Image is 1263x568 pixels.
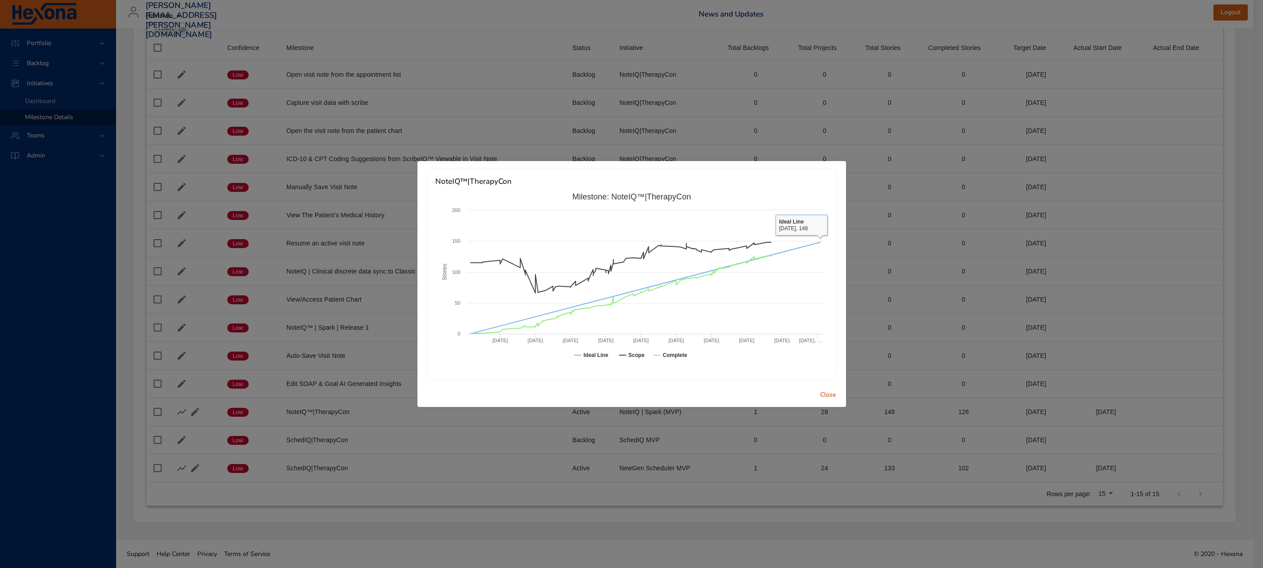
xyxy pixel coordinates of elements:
text: [DATE] [633,338,649,343]
h6: NoteIQ™|TherapyCon [435,177,828,186]
text: [DATE] [704,338,719,343]
text: Ideal Line [584,352,609,358]
text: [DATE] [598,338,613,343]
text: [DATE], … [799,338,822,343]
text: 150 [452,238,460,244]
text: Stories [442,264,448,280]
button: Close [814,387,842,403]
text: Complete [663,352,687,358]
text: [DATE] [563,338,578,343]
text: 200 [452,207,460,213]
text: 50 [454,300,460,306]
text: Scope [628,352,644,358]
text: [DATE] [774,338,790,343]
text: [DATE] [668,338,684,343]
span: Close [817,390,839,401]
text: [DATE] [527,338,543,343]
text: Milestone: NoteIQ™|TherapyCon [572,192,691,201]
text: 100 [452,269,460,275]
text: [DATE] [492,338,508,343]
text: [DATE] [739,338,754,343]
text: 0 [457,331,460,336]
